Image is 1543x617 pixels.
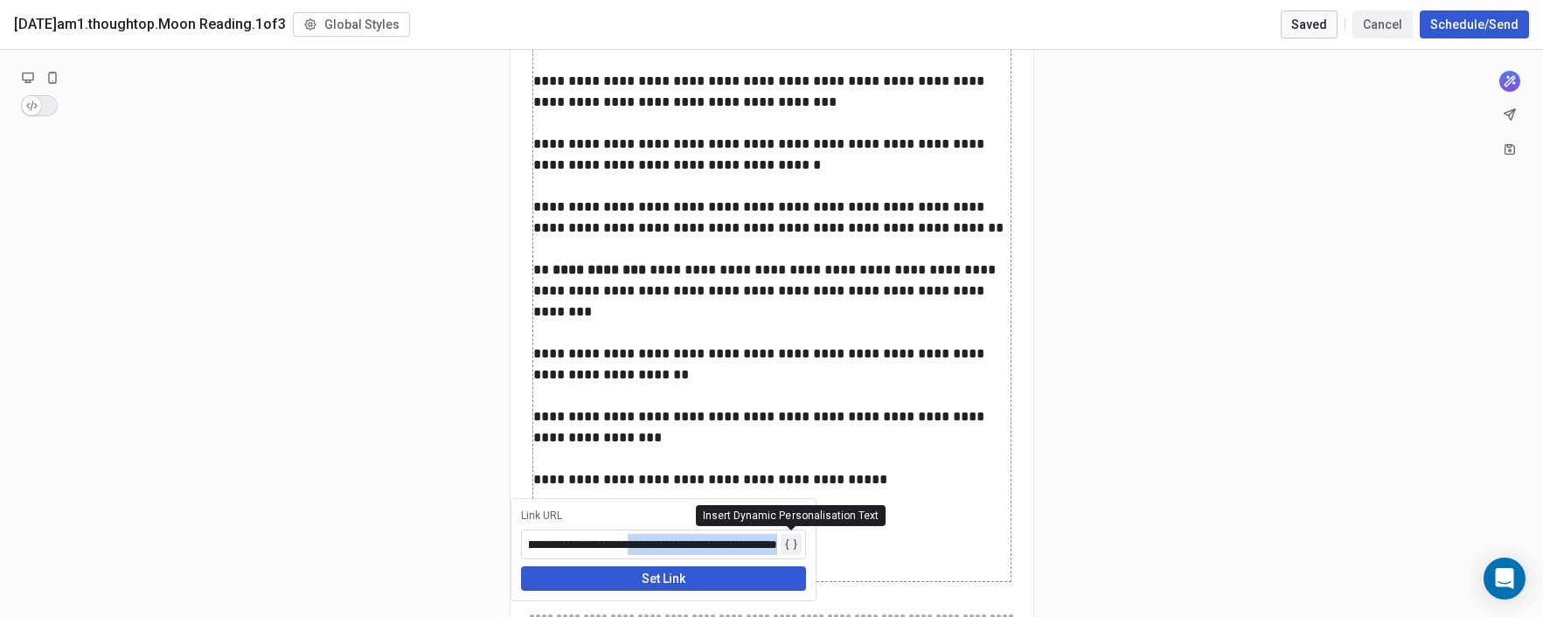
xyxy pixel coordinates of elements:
div: Open Intercom Messenger [1484,558,1526,600]
button: Saved [1281,10,1338,38]
button: Global Styles [293,12,410,37]
span: [DATE]am1.thoughtop.Moon Reading.1of3 [14,14,286,35]
button: Set Link [521,566,806,591]
button: Cancel [1352,10,1413,38]
div: Link URL [521,509,806,523]
p: Insert Dynamic Personalisation Text [703,509,879,523]
button: Schedule/Send [1420,10,1529,38]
